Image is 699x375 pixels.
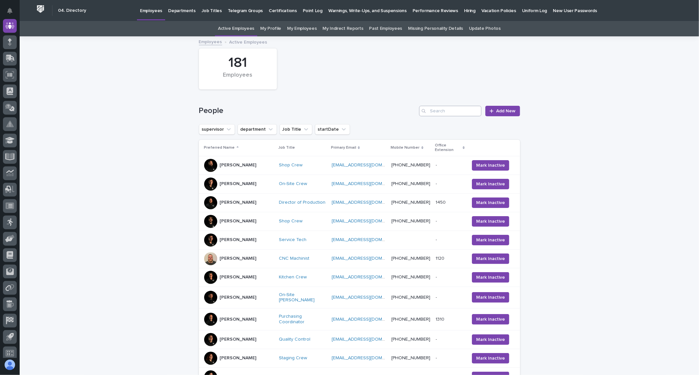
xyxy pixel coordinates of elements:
p: [PERSON_NAME] [220,295,257,300]
span: Mark Inactive [476,316,505,323]
a: Kitchen Crew [279,274,307,280]
a: Shop Crew [279,162,302,168]
span: Mark Inactive [476,181,505,187]
button: Mark Inactive [472,253,509,264]
a: [EMAIL_ADDRESS][DOMAIN_NAME] [332,295,406,300]
p: - [436,273,438,280]
a: [EMAIL_ADDRESS][DOMAIN_NAME] [332,317,406,322]
a: [PHONE_NUMBER] [392,163,431,167]
p: [PERSON_NAME] [220,162,257,168]
button: Mark Inactive [472,292,509,303]
tr: [PERSON_NAME]Kitchen Crew [EMAIL_ADDRESS][DOMAIN_NAME] [PHONE_NUMBER]-- Mark Inactive [199,268,520,287]
button: Mark Inactive [472,353,509,364]
tr: [PERSON_NAME]Director of Production [EMAIL_ADDRESS][DOMAIN_NAME] [PHONE_NUMBER]14501450 Mark Inac... [199,193,520,212]
h1: People [199,106,417,116]
h2: 04. Directory [58,8,86,13]
p: Mobile Number [391,144,420,151]
a: Service Tech [279,237,306,243]
a: [PHONE_NUMBER] [392,356,431,360]
p: [PERSON_NAME] [220,200,257,205]
tr: [PERSON_NAME]Shop Crew [EMAIL_ADDRESS][DOMAIN_NAME] [PHONE_NUMBER]-- Mark Inactive [199,156,520,175]
a: [PHONE_NUMBER] [392,295,431,300]
p: - [436,354,438,361]
button: Mark Inactive [472,314,509,325]
a: Purchasing Coordinator [279,314,326,325]
a: [PHONE_NUMBER] [392,219,431,223]
p: [PERSON_NAME] [220,355,257,361]
a: Add New [485,106,520,116]
button: Mark Inactive [472,197,509,208]
div: Employees [210,72,266,85]
button: Mark Inactive [472,160,509,171]
a: Shop Crew [279,218,302,224]
p: - [436,236,438,243]
span: Mark Inactive [476,162,505,169]
tr: [PERSON_NAME]Staging Crew [EMAIL_ADDRESS][DOMAIN_NAME] [PHONE_NUMBER]-- Mark Inactive [199,349,520,367]
tr: [PERSON_NAME]On-Site [PERSON_NAME] [EMAIL_ADDRESS][DOMAIN_NAME] [PHONE_NUMBER]-- Mark Inactive [199,287,520,309]
p: [PERSON_NAME] [220,317,257,322]
p: [PERSON_NAME] [220,237,257,243]
a: [PHONE_NUMBER] [392,317,431,322]
p: [PERSON_NAME] [220,181,257,187]
p: [PERSON_NAME] [220,218,257,224]
div: 181 [210,55,266,71]
button: users-avatar [3,358,17,372]
button: startDate [315,124,350,135]
button: Job Title [280,124,312,135]
a: Past Employees [369,21,402,36]
p: Office Extension [435,142,461,154]
p: 1310 [436,315,446,322]
div: Notifications [8,8,17,18]
span: Mark Inactive [476,255,505,262]
tr: [PERSON_NAME]On-Site Crew [EMAIL_ADDRESS][DOMAIN_NAME] [PHONE_NUMBER]-- Mark Inactive [199,175,520,193]
a: [PHONE_NUMBER] [392,256,431,261]
p: Preferred Name [204,144,235,151]
span: Mark Inactive [476,294,505,301]
tr: [PERSON_NAME]Quality Control [EMAIL_ADDRESS][DOMAIN_NAME] [PHONE_NUMBER]-- Mark Inactive [199,330,520,349]
p: 1450 [436,198,447,205]
div: Search [419,106,481,116]
span: Mark Inactive [476,199,505,206]
a: [EMAIL_ADDRESS][DOMAIN_NAME] [332,256,406,261]
img: Workspace Logo [34,3,47,15]
p: Job Title [278,144,295,151]
tr: [PERSON_NAME]Service Tech [EMAIL_ADDRESS][DOMAIN_NAME] -- Mark Inactive [199,231,520,249]
button: Mark Inactive [472,216,509,227]
a: [EMAIL_ADDRESS][DOMAIN_NAME] [332,200,406,205]
button: supervisor [199,124,235,135]
p: 1120 [436,254,446,261]
a: [EMAIL_ADDRESS][DOMAIN_NAME] [332,275,406,279]
a: [PHONE_NUMBER] [392,200,431,205]
a: My Employees [287,21,317,36]
span: Mark Inactive [476,336,505,343]
a: [EMAIL_ADDRESS][DOMAIN_NAME] [332,337,406,342]
a: CNC Machinist [279,256,309,261]
p: - [436,180,438,187]
span: Mark Inactive [476,274,505,281]
p: Active Employees [229,38,267,45]
button: Mark Inactive [472,334,509,345]
p: - [436,217,438,224]
a: Active Employees [218,21,254,36]
p: [PERSON_NAME] [220,274,257,280]
a: [PHONE_NUMBER] [392,275,431,279]
button: Mark Inactive [472,272,509,283]
tr: [PERSON_NAME]CNC Machinist [EMAIL_ADDRESS][DOMAIN_NAME] [PHONE_NUMBER]11201120 Mark Inactive [199,249,520,268]
a: Quality Control [279,337,310,342]
a: [EMAIL_ADDRESS][DOMAIN_NAME] [332,219,406,223]
button: department [238,124,277,135]
p: - [436,293,438,300]
a: [PHONE_NUMBER] [392,337,431,342]
p: - [436,161,438,168]
button: Mark Inactive [472,235,509,245]
p: - [436,335,438,342]
p: Primary Email [331,144,356,151]
p: [PERSON_NAME] [220,256,257,261]
span: Add New [496,109,516,113]
a: Director of Production [279,200,325,205]
a: On-Site Crew [279,181,307,187]
a: Employees [199,38,222,45]
p: [PERSON_NAME] [220,337,257,342]
span: Mark Inactive [476,218,505,225]
span: Mark Inactive [476,237,505,243]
